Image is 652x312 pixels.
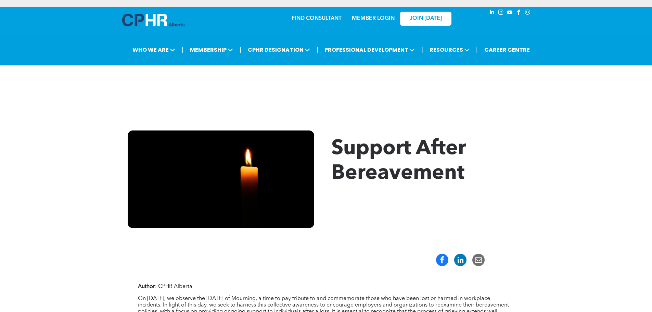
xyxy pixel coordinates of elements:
[331,139,466,184] span: Support After Bereavement
[317,43,318,57] li: |
[182,43,183,57] li: |
[482,43,532,56] a: CAREER CENTRE
[188,43,235,56] span: MEMBERSHIP
[427,43,472,56] span: RESOURCES
[122,14,184,26] img: A blue and white logo for cp alberta
[322,43,417,56] span: PROFESSIONAL DEVELOPMENT
[400,12,451,26] a: JOIN [DATE]
[240,43,241,57] li: |
[476,43,478,57] li: |
[130,43,177,56] span: WHO WE ARE
[352,16,395,21] a: MEMBER LOGIN
[515,9,523,18] a: facebook
[138,284,155,289] b: Author
[410,15,442,22] span: JOIN [DATE]
[246,43,312,56] span: CPHR DESIGNATION
[488,9,496,18] a: linkedin
[524,9,532,18] a: Social network
[421,43,423,57] li: |
[292,16,342,21] a: FIND CONSULTANT
[497,9,505,18] a: instagram
[506,9,514,18] a: youtube
[138,284,514,290] p: : CPHR Alberta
